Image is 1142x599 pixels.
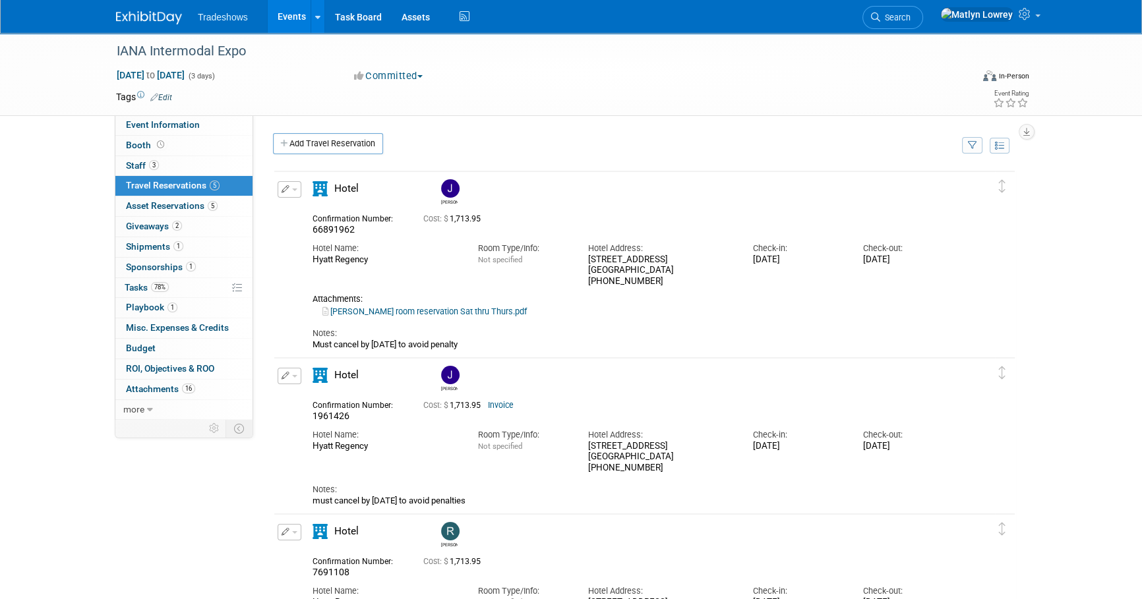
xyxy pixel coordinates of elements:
[893,69,1029,88] div: Event Format
[115,136,253,156] a: Booth
[587,242,733,254] div: Hotel Address:
[862,6,923,29] a: Search
[115,298,253,318] a: Playbook1
[349,69,428,83] button: Committed
[182,384,195,393] span: 16
[115,339,253,358] a: Budget
[753,585,843,597] div: Check-in:
[441,384,458,391] div: James Gully
[313,397,404,411] div: Confirmation Number:
[116,69,185,81] span: [DATE] [DATE]
[123,404,144,414] span: more
[203,420,226,437] td: Personalize Event Tab Strip
[115,318,253,338] a: Misc. Expenses & Credits
[313,484,953,496] div: Notes:
[115,156,253,176] a: Staff3
[313,242,458,254] div: Hotel Name:
[273,133,383,154] a: Add Travel Reservation
[587,441,733,474] div: [STREET_ADDRESS] [GEOGRAPHIC_DATA] [PHONE_NUMBER]
[226,420,253,437] td: Toggle Event Tabs
[423,401,486,410] span: 1,713.95
[477,255,522,264] span: Not specified
[438,179,461,205] div: Jason Thompson
[125,282,169,293] span: Tasks
[441,522,460,540] img: Rob Anatra
[313,181,328,196] i: Hotel
[441,179,460,198] img: Jason Thompson
[313,567,349,577] span: 7691108
[441,540,458,548] div: Rob Anatra
[334,369,359,381] span: Hotel
[313,553,404,567] div: Confirmation Number:
[126,200,218,211] span: Asset Reservations
[334,525,359,537] span: Hotel
[126,262,196,272] span: Sponsorships
[112,40,951,63] div: IANA Intermodal Expo
[753,242,843,254] div: Check-in:
[149,160,159,170] span: 3
[863,441,953,452] div: [DATE]
[126,322,229,333] span: Misc. Expenses & Credits
[423,214,486,223] span: 1,713.95
[441,198,458,205] div: Jason Thompson
[154,140,167,150] span: Booth not reserved yet
[151,282,169,292] span: 78%
[753,441,843,452] div: [DATE]
[126,384,195,394] span: Attachments
[115,258,253,277] a: Sponsorships1
[126,119,200,130] span: Event Information
[753,429,843,441] div: Check-in:
[198,12,248,22] span: Tradeshows
[999,523,1006,536] i: Click and drag to move item
[172,221,182,231] span: 2
[126,221,182,231] span: Giveaways
[126,241,183,252] span: Shipments
[313,254,458,266] div: Hyatt Regency
[313,339,953,350] div: Must cancel by [DATE] to avoid penalty
[210,181,220,190] span: 5
[115,237,253,257] a: Shipments1
[423,557,486,566] span: 1,713.95
[477,429,568,441] div: Room Type/Info:
[863,242,953,254] div: Check-out:
[313,411,349,421] span: 1961426
[753,254,843,266] div: [DATE]
[313,429,458,441] div: Hotel Name:
[115,217,253,237] a: Giveaways2
[313,294,953,304] div: Attachments:
[968,142,977,150] i: Filter by Traveler
[940,7,1013,22] img: Matlyn Lowrey
[313,224,355,235] span: 66891962
[863,254,953,266] div: [DATE]
[863,429,953,441] div: Check-out:
[423,401,450,410] span: Cost: $
[477,585,568,597] div: Room Type/Info:
[313,441,458,452] div: Hyatt Regency
[115,115,253,135] a: Event Information
[423,557,450,566] span: Cost: $
[115,278,253,298] a: Tasks78%
[993,90,1029,97] div: Event Rating
[116,90,172,103] td: Tags
[313,368,328,383] i: Hotel
[208,201,218,211] span: 5
[150,93,172,102] a: Edit
[587,429,733,441] div: Hotel Address:
[477,442,522,451] span: Not specified
[488,401,514,410] a: Invoice
[863,585,953,597] div: Check-out:
[313,524,328,539] i: Hotel
[334,183,359,194] span: Hotel
[173,241,183,251] span: 1
[126,180,220,190] span: Travel Reservations
[126,343,156,353] span: Budget
[441,366,460,384] img: James Gully
[144,70,157,80] span: to
[313,210,404,224] div: Confirmation Number:
[587,254,733,287] div: [STREET_ADDRESS] [GEOGRAPHIC_DATA] [PHONE_NUMBER]
[313,496,953,506] div: must cancel by [DATE] to avoid penalties
[477,242,568,254] div: Room Type/Info:
[587,585,733,597] div: Hotel Address:
[115,196,253,216] a: Asset Reservations5
[126,160,159,171] span: Staff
